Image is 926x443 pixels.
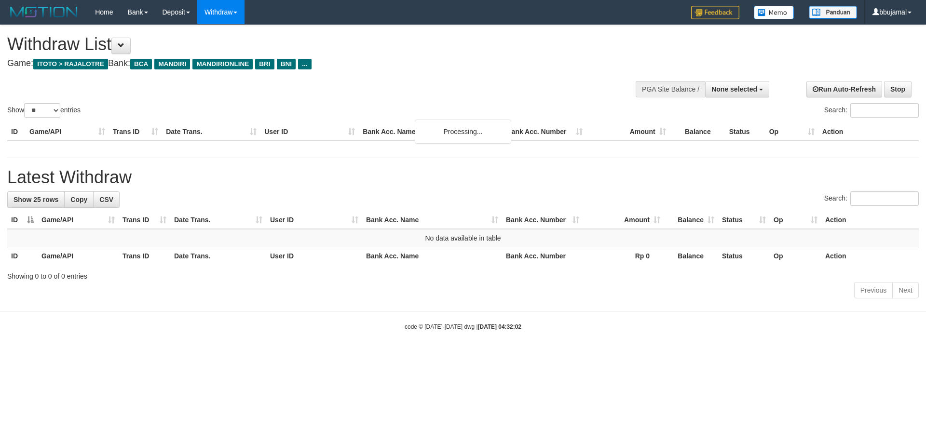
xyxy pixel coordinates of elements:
th: Status [718,247,770,265]
a: CSV [93,191,120,208]
th: Action [821,247,919,265]
span: CSV [99,196,113,203]
label: Search: [824,103,919,118]
small: code © [DATE]-[DATE] dwg | [405,323,521,330]
th: Trans ID [109,123,162,141]
th: Balance [664,247,718,265]
div: PGA Site Balance / [636,81,705,97]
img: panduan.png [809,6,857,19]
th: Date Trans.: activate to sort column ascending [170,211,266,229]
th: Status: activate to sort column ascending [718,211,770,229]
a: Next [892,282,919,298]
h1: Withdraw List [7,35,608,54]
h4: Game: Bank: [7,59,608,68]
span: ... [298,59,311,69]
a: Stop [884,81,912,97]
th: Balance: activate to sort column ascending [664,211,718,229]
td: No data available in table [7,229,919,247]
img: Button%20Memo.svg [754,6,794,19]
th: Action [821,211,919,229]
th: User ID: activate to sort column ascending [266,211,362,229]
span: BCA [130,59,152,69]
span: MANDIRIONLINE [192,59,253,69]
th: Bank Acc. Number [503,123,586,141]
th: Bank Acc. Name [359,123,503,141]
th: Game/API [26,123,109,141]
strong: [DATE] 04:32:02 [478,323,521,330]
span: Show 25 rows [14,196,58,203]
button: None selected [705,81,769,97]
th: ID [7,123,26,141]
th: Amount [586,123,670,141]
img: MOTION_logo.png [7,5,81,19]
th: Op [765,123,818,141]
span: BNI [277,59,296,69]
th: Date Trans. [170,247,266,265]
th: User ID [260,123,359,141]
a: Copy [64,191,94,208]
input: Search: [850,103,919,118]
a: Run Auto-Refresh [806,81,882,97]
th: Trans ID [119,247,170,265]
span: None selected [711,85,757,93]
th: Trans ID: activate to sort column ascending [119,211,170,229]
th: Game/API: activate to sort column ascending [38,211,119,229]
th: ID [7,247,38,265]
a: Previous [854,282,893,298]
th: Bank Acc. Name [362,247,502,265]
th: Action [818,123,919,141]
th: Amount: activate to sort column ascending [583,211,664,229]
span: Copy [70,196,87,203]
th: Game/API [38,247,119,265]
th: Bank Acc. Number: activate to sort column ascending [502,211,583,229]
th: Status [725,123,765,141]
th: Bank Acc. Name: activate to sort column ascending [362,211,502,229]
th: Balance [670,123,725,141]
th: Op: activate to sort column ascending [770,211,821,229]
input: Search: [850,191,919,206]
div: Showing 0 to 0 of 0 entries [7,268,919,281]
span: ITOTO > RAJALOTRE [33,59,108,69]
label: Show entries [7,103,81,118]
th: User ID [266,247,362,265]
label: Search: [824,191,919,206]
th: Op [770,247,821,265]
th: Bank Acc. Number [502,247,583,265]
img: Feedback.jpg [691,6,739,19]
div: Processing... [415,120,511,144]
select: Showentries [24,103,60,118]
span: BRI [255,59,274,69]
th: Date Trans. [162,123,260,141]
th: ID: activate to sort column descending [7,211,38,229]
h1: Latest Withdraw [7,168,919,187]
a: Show 25 rows [7,191,65,208]
span: MANDIRI [154,59,190,69]
th: Rp 0 [583,247,664,265]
